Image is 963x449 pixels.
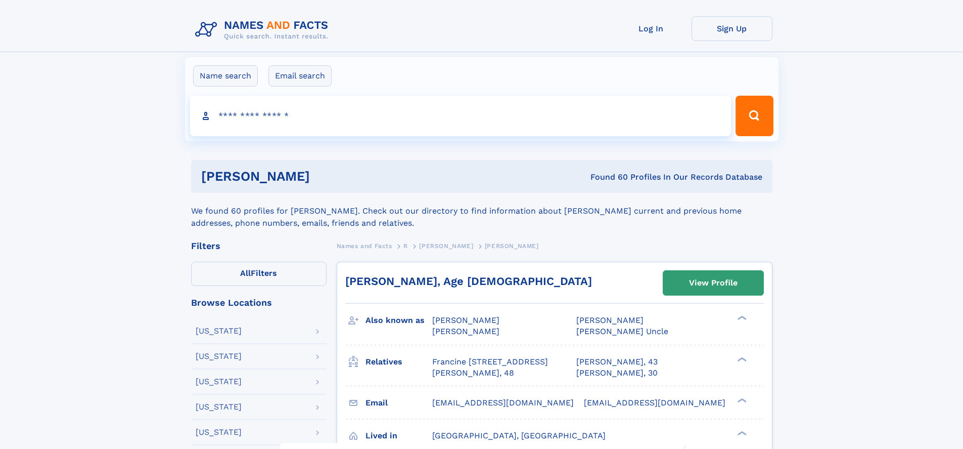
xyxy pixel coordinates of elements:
span: [PERSON_NAME] [485,242,539,250]
a: Names and Facts [337,239,392,252]
div: ❯ [735,356,747,362]
a: [PERSON_NAME], 48 [432,368,514,379]
button: Search Button [736,96,773,136]
img: Logo Names and Facts [191,16,337,44]
span: R [403,242,408,250]
a: Log In [611,16,692,41]
a: View Profile [663,271,763,295]
div: [US_STATE] [196,428,242,436]
h3: Lived in [365,427,432,444]
span: [GEOGRAPHIC_DATA], [GEOGRAPHIC_DATA] [432,431,606,440]
label: Email search [268,65,332,87]
a: [PERSON_NAME] [419,239,473,252]
div: View Profile [689,271,738,295]
span: [PERSON_NAME] [576,315,644,325]
span: All [240,268,251,278]
a: [PERSON_NAME], Age [DEMOGRAPHIC_DATA] [345,275,592,288]
span: [PERSON_NAME] [419,242,473,250]
span: [PERSON_NAME] [432,326,499,336]
div: ❯ [735,430,747,436]
a: [PERSON_NAME], 30 [576,368,658,379]
div: Filters [191,241,327,251]
input: search input [190,96,731,136]
div: [US_STATE] [196,352,242,360]
h3: Email [365,394,432,412]
a: [PERSON_NAME], 43 [576,356,658,368]
div: ❯ [735,315,747,321]
span: [PERSON_NAME] [432,315,499,325]
span: [PERSON_NAME] Uncle [576,326,668,336]
div: Found 60 Profiles In Our Records Database [450,172,762,183]
div: We found 60 profiles for [PERSON_NAME]. Check out our directory to find information about [PERSON... [191,193,772,229]
div: [US_STATE] [196,327,242,335]
a: Francine [STREET_ADDRESS] [432,356,548,368]
div: [US_STATE] [196,403,242,411]
div: [US_STATE] [196,378,242,386]
div: Browse Locations [191,298,327,307]
h3: Also known as [365,312,432,329]
label: Name search [193,65,258,87]
a: Sign Up [692,16,772,41]
span: [EMAIL_ADDRESS][DOMAIN_NAME] [432,398,574,407]
h1: [PERSON_NAME] [201,170,450,183]
a: R [403,239,408,252]
h3: Relatives [365,353,432,371]
label: Filters [191,262,327,286]
div: ❯ [735,397,747,403]
span: [EMAIL_ADDRESS][DOMAIN_NAME] [584,398,725,407]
